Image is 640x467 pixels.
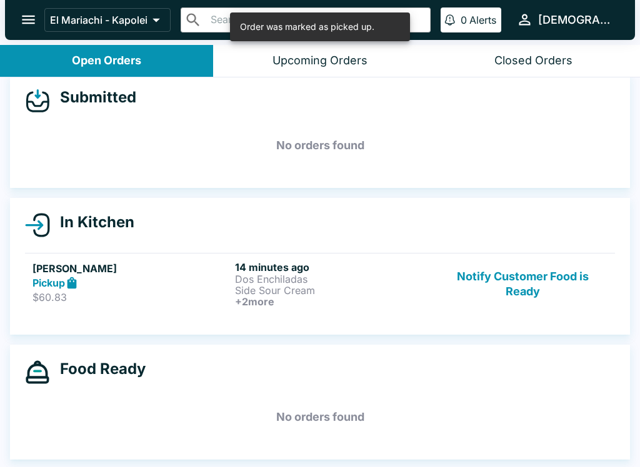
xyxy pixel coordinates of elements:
input: Search orders by name or phone number [207,11,425,29]
p: Alerts [469,14,496,26]
button: [DEMOGRAPHIC_DATA] [511,6,620,33]
p: Dos Enchiladas [235,273,432,285]
button: Notify Customer Food is Ready [438,261,607,307]
h5: [PERSON_NAME] [32,261,230,276]
p: 0 [461,14,467,26]
h6: 14 minutes ago [235,261,432,273]
h5: No orders found [25,395,615,440]
h4: Submitted [50,88,136,107]
h4: Food Ready [50,360,146,378]
div: Upcoming Orders [272,54,367,68]
button: open drawer [12,4,44,36]
p: El Mariachi - Kapolei [50,14,147,26]
a: [PERSON_NAME]Pickup$60.8314 minutes agoDos EnchiladasSide Sour Cream+2moreNotify Customer Food is... [25,253,615,315]
h5: No orders found [25,123,615,168]
button: El Mariachi - Kapolei [44,8,171,32]
h4: In Kitchen [50,213,134,232]
h6: + 2 more [235,296,432,307]
div: Closed Orders [494,54,572,68]
strong: Pickup [32,277,65,289]
div: Open Orders [72,54,141,68]
p: Side Sour Cream [235,285,432,296]
div: [DEMOGRAPHIC_DATA] [538,12,615,27]
div: Order was marked as picked up. [240,16,374,37]
p: $60.83 [32,291,230,303]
